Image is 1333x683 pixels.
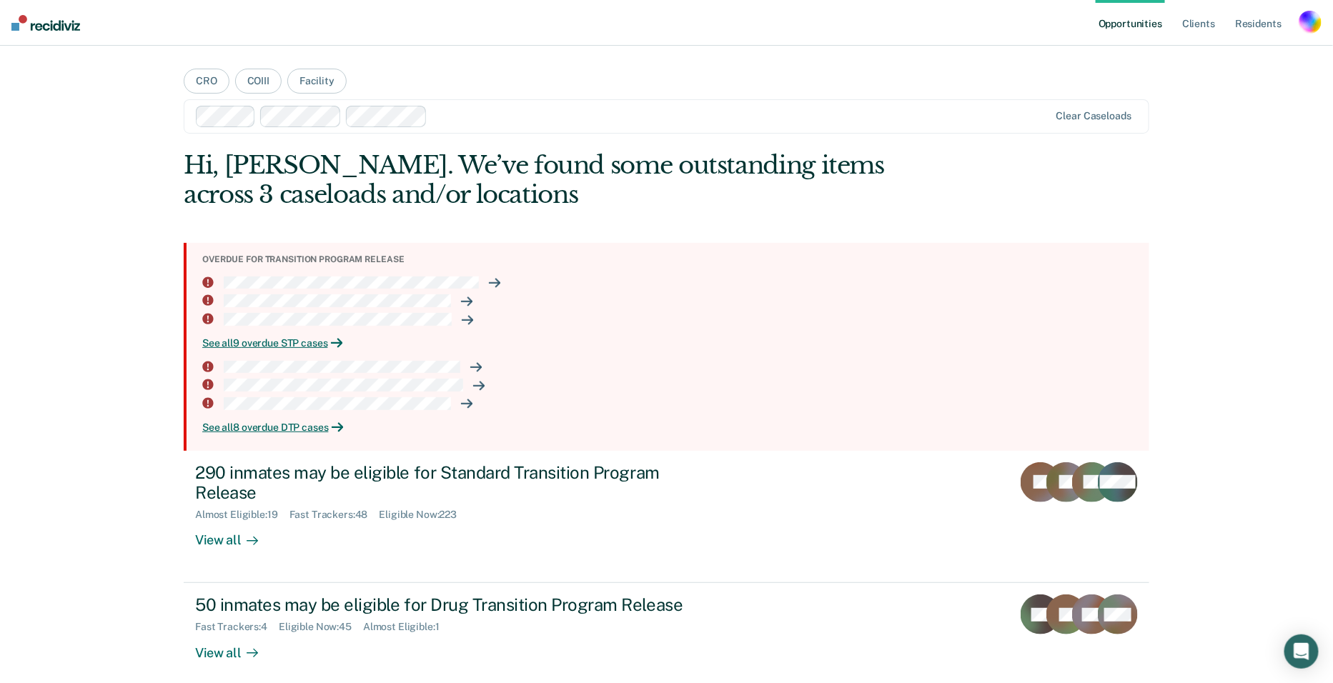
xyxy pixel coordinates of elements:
[195,462,697,504] div: 290 inmates may be eligible for Standard Transition Program Release
[279,621,363,633] div: Eligible Now : 45
[1056,110,1131,122] div: Clear caseloads
[11,15,80,31] img: Recidiviz
[195,594,697,615] div: 50 inmates may be eligible for Drug Transition Program Release
[195,621,279,633] div: Fast Trackers : 4
[195,509,289,521] div: Almost Eligible : 19
[202,337,1138,349] div: See all 9 overdue STP cases
[184,451,1149,584] a: 290 inmates may be eligible for Standard Transition Program ReleaseAlmost Eligible:19Fast Tracker...
[195,521,275,549] div: View all
[289,509,380,521] div: Fast Trackers : 48
[1284,634,1319,669] div: Open Intercom Messenger
[202,254,1138,264] div: Overdue for transition program release
[184,69,229,94] button: CRO
[202,422,1138,434] a: See all8 overdue DTP cases
[202,337,1138,349] a: See all9 overdue STP cases
[195,633,275,661] div: View all
[202,422,1138,434] div: See all 8 overdue DTP cases
[363,621,451,633] div: Almost Eligible : 1
[379,509,468,521] div: Eligible Now : 223
[235,69,282,94] button: COIII
[184,151,956,209] div: Hi, [PERSON_NAME]. We’ve found some outstanding items across 3 caseloads and/or locations
[287,69,347,94] button: Facility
